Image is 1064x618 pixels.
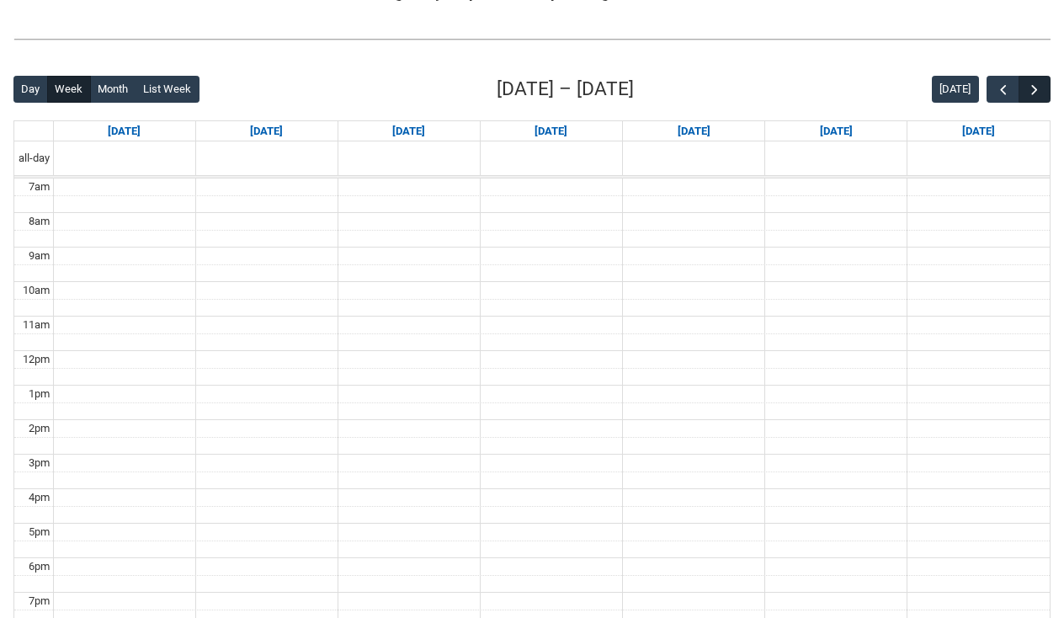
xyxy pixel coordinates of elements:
button: [DATE] [932,76,979,103]
div: 2pm [25,420,53,437]
div: 4pm [25,489,53,506]
div: 5pm [25,524,53,541]
button: Next Week [1019,76,1051,104]
a: Go to August 30, 2025 [959,121,998,141]
div: 7am [25,178,53,195]
a: Go to August 25, 2025 [247,121,286,141]
a: Go to August 29, 2025 [817,121,856,141]
div: 12pm [19,351,53,368]
div: 11am [19,317,53,333]
div: 8am [25,213,53,230]
a: Go to August 26, 2025 [389,121,428,141]
div: 6pm [25,558,53,575]
div: 10am [19,282,53,299]
div: 1pm [25,386,53,402]
a: Go to August 24, 2025 [104,121,144,141]
div: 7pm [25,593,53,610]
button: Week [47,76,91,103]
div: 9am [25,248,53,264]
a: Go to August 28, 2025 [674,121,714,141]
span: all-day [15,150,53,167]
div: 3pm [25,455,53,471]
img: REDU_GREY_LINE [13,30,1051,48]
h2: [DATE] – [DATE] [497,75,634,104]
button: Previous Week [987,76,1019,104]
a: Go to August 27, 2025 [531,121,571,141]
button: Month [90,76,136,103]
button: List Week [136,76,199,103]
button: Day [13,76,48,103]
